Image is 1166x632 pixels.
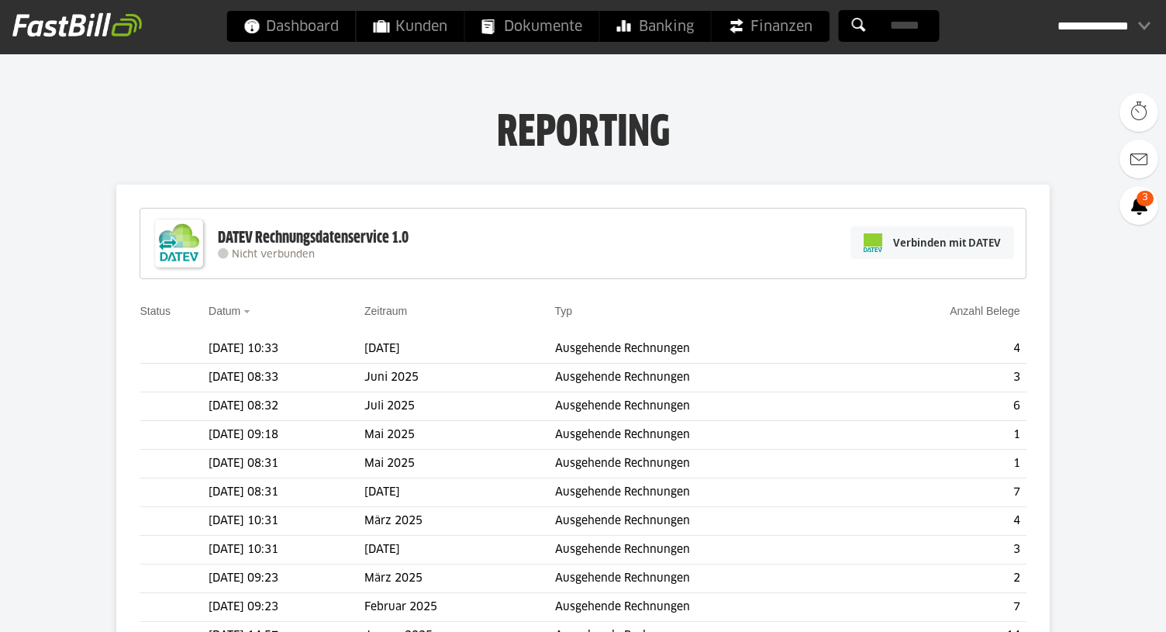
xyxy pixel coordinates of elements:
td: 3 [856,364,1026,392]
td: Februar 2025 [364,593,555,622]
div: DATEV Rechnungsdatenservice 1.0 [218,228,409,248]
a: Typ [555,305,573,317]
td: [DATE] [364,536,555,565]
span: Finanzen [729,11,812,42]
td: Juni 2025 [364,364,555,392]
a: Anzahl Belege [950,305,1019,317]
td: 4 [856,335,1026,364]
td: [DATE] 08:31 [209,478,364,507]
a: Verbinden mit DATEV [850,226,1014,259]
img: sort_desc.gif [243,310,254,313]
td: Ausgehende Rechnungen [555,450,857,478]
iframe: Öffnet ein Widget, in dem Sie weitere Informationen finden [1045,585,1150,624]
span: Banking [617,11,694,42]
a: Status [140,305,171,317]
td: [DATE] 09:23 [209,593,364,622]
td: [DATE] 08:32 [209,392,364,421]
td: März 2025 [364,565,555,593]
img: fastbill_logo_white.png [12,12,142,37]
td: Mai 2025 [364,450,555,478]
td: [DATE] [364,335,555,364]
h1: Reporting [155,109,1011,150]
td: 1 [856,450,1026,478]
a: Dokumente [465,11,599,42]
img: DATEV-Datenservice Logo [148,212,210,275]
td: Ausgehende Rechnungen [555,364,857,392]
td: Ausgehende Rechnungen [555,565,857,593]
td: Juli 2025 [364,392,555,421]
span: Dashboard [244,11,339,42]
a: 3 [1119,186,1158,225]
a: Banking [600,11,711,42]
td: [DATE] 09:23 [209,565,364,593]
td: Ausgehende Rechnungen [555,593,857,622]
span: Nicht verbunden [232,250,315,260]
td: [DATE] 09:18 [209,421,364,450]
a: Finanzen [712,11,830,42]
td: [DATE] [364,478,555,507]
span: Verbinden mit DATEV [893,235,1001,250]
td: Ausgehende Rechnungen [555,536,857,565]
a: Dashboard [227,11,356,42]
td: [DATE] 08:31 [209,450,364,478]
td: Ausgehende Rechnungen [555,335,857,364]
td: Mai 2025 [364,421,555,450]
span: Kunden [374,11,447,42]
td: 4 [856,507,1026,536]
td: 6 [856,392,1026,421]
td: März 2025 [364,507,555,536]
td: [DATE] 10:31 [209,536,364,565]
td: [DATE] 10:31 [209,507,364,536]
td: 1 [856,421,1026,450]
span: Dokumente [482,11,582,42]
img: pi-datev-logo-farbig-24.svg [864,233,882,252]
td: Ausgehende Rechnungen [555,507,857,536]
td: 3 [856,536,1026,565]
span: 3 [1137,191,1154,206]
td: 7 [856,478,1026,507]
td: 2 [856,565,1026,593]
td: [DATE] 10:33 [209,335,364,364]
a: Kunden [357,11,464,42]
td: Ausgehende Rechnungen [555,421,857,450]
td: 7 [856,593,1026,622]
a: Datum [209,305,240,317]
td: [DATE] 08:33 [209,364,364,392]
td: Ausgehende Rechnungen [555,392,857,421]
td: Ausgehende Rechnungen [555,478,857,507]
a: Zeitraum [364,305,407,317]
